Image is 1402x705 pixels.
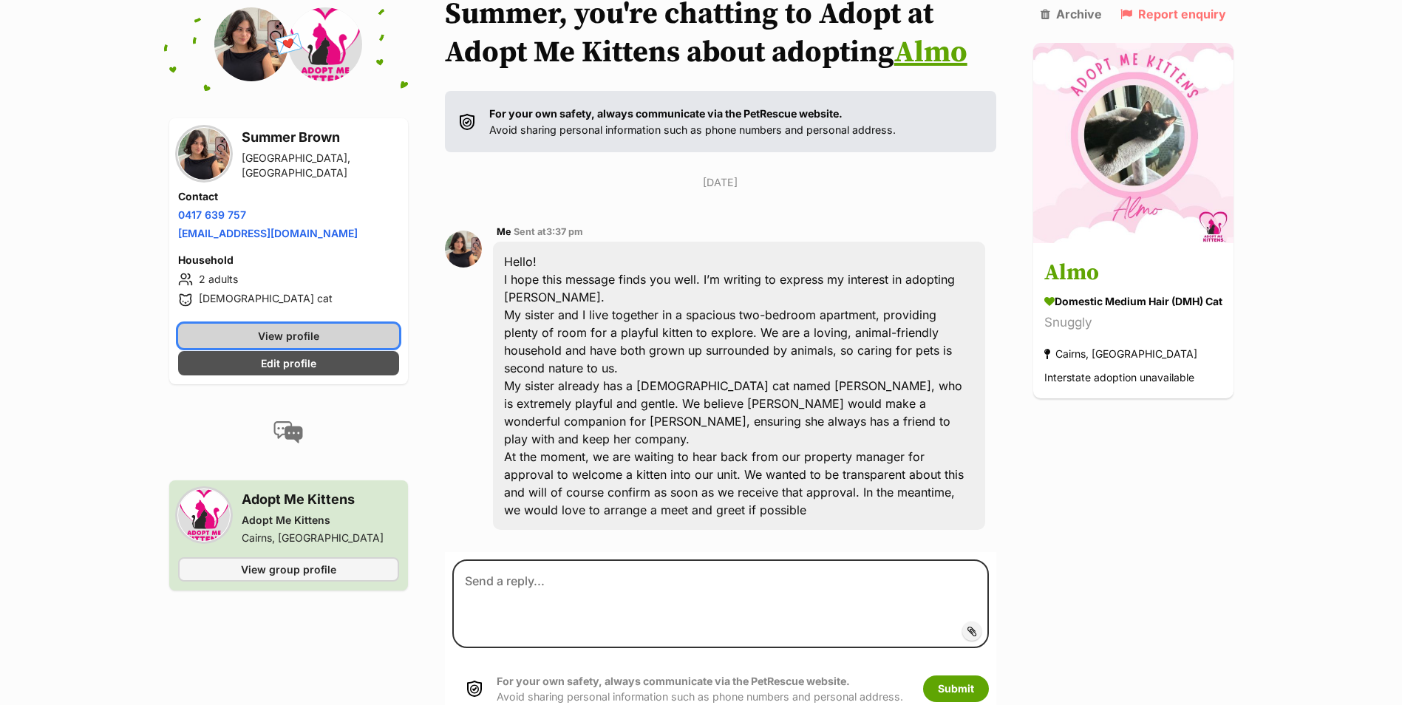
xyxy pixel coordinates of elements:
h3: Adopt Me Kittens [242,489,384,510]
span: View group profile [241,562,336,577]
span: 3:37 pm [546,226,583,237]
img: conversation-icon-4a6f8262b818ee0b60e3300018af0b2d0b884aa5de6e9bcb8d3d4eeb1a70a7c4.svg [273,421,303,443]
li: [DEMOGRAPHIC_DATA] cat [178,291,399,309]
div: [GEOGRAPHIC_DATA], [GEOGRAPHIC_DATA] [242,151,399,180]
span: Interstate adoption unavailable [1044,372,1194,384]
img: Summer Brown profile pic [178,128,230,180]
div: Snuggly [1044,313,1222,333]
a: View profile [178,324,399,348]
li: 2 adults [178,270,399,288]
div: Cairns, [GEOGRAPHIC_DATA] [242,531,384,545]
img: Summer Brown profile pic [214,7,288,81]
img: Summer Brown profile pic [445,231,482,268]
span: Edit profile [261,355,316,371]
h3: Summer Brown [242,127,399,148]
span: Sent at [514,226,583,237]
strong: For your own safety, always communicate via the PetRescue website. [497,675,850,687]
a: Almo [894,34,967,71]
div: Adopt Me Kittens [242,513,384,528]
p: Avoid sharing personal information such as phone numbers and personal address. [497,673,903,705]
a: Archive [1041,7,1102,21]
h4: Household [178,253,399,268]
span: View profile [258,328,319,344]
a: 0417 639 757 [178,208,246,221]
a: Edit profile [178,351,399,375]
div: Hello! I hope this message finds you well. I’m writing to express my interest in adopting [PERSON... [493,242,985,530]
div: Domestic Medium Hair (DMH) Cat [1044,294,1222,310]
p: [DATE] [445,174,996,190]
span: Me [497,226,511,237]
a: Report enquiry [1120,7,1226,21]
a: Almo Domestic Medium Hair (DMH) Cat Snuggly Cairns, [GEOGRAPHIC_DATA] Interstate adoption unavail... [1033,246,1233,399]
a: [EMAIL_ADDRESS][DOMAIN_NAME] [178,227,358,239]
a: View group profile [178,557,399,582]
img: Adopt Me Kittens profile pic [178,489,230,541]
h4: Contact [178,189,399,204]
strong: For your own safety, always communicate via the PetRescue website. [489,107,843,120]
img: Almo [1033,43,1233,243]
p: Avoid sharing personal information such as phone numbers and personal address. [489,106,896,137]
button: Submit [923,675,989,702]
img: Adopt Me Kittens profile pic [288,7,362,81]
span: 💌 [272,29,305,61]
h3: Almo [1044,257,1222,290]
div: Cairns, [GEOGRAPHIC_DATA] [1044,344,1197,364]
